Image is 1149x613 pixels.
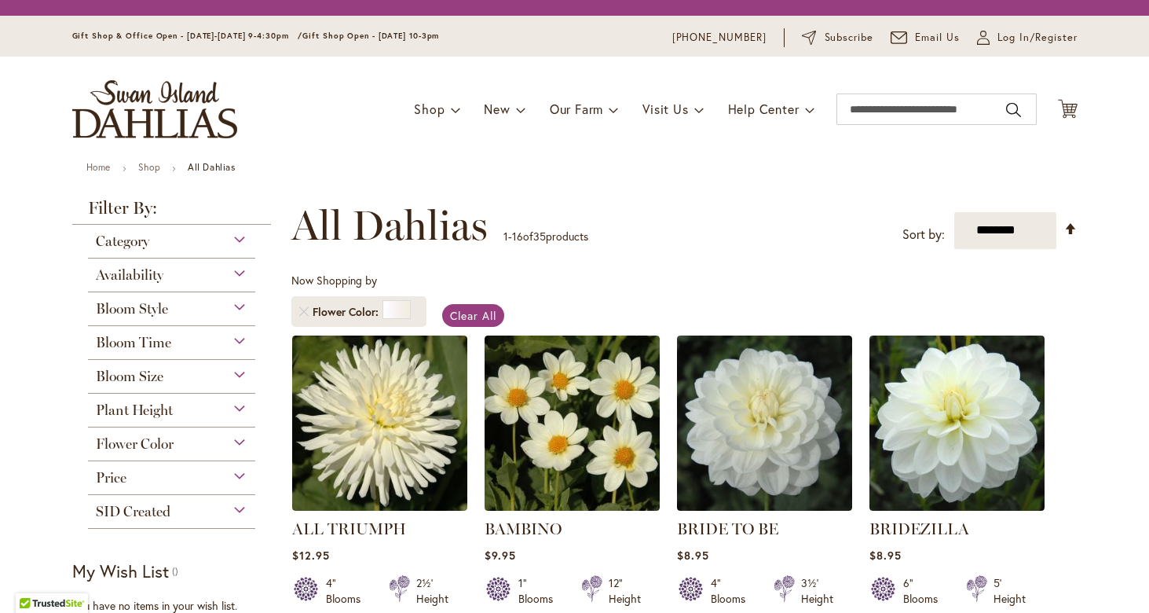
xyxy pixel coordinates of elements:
[313,304,382,320] span: Flower Color
[72,560,169,582] strong: My Wish List
[96,402,173,419] span: Plant Height
[138,161,160,173] a: Shop
[292,499,467,514] a: ALL TRIUMPH
[997,30,1078,46] span: Log In/Register
[518,575,562,607] div: 1" Blooms
[825,30,874,46] span: Subscribe
[1006,97,1020,123] button: Search
[414,101,445,117] span: Shop
[512,229,523,244] span: 16
[96,334,171,351] span: Bloom Time
[869,548,902,563] span: $8.95
[72,200,272,225] strong: Filter By:
[326,575,370,607] div: 4" Blooms
[96,368,163,385] span: Bloom Size
[869,499,1045,514] a: BRIDEZILLA
[450,308,496,323] span: Clear All
[188,161,236,173] strong: All Dahlias
[485,336,660,511] img: BAMBINO
[711,575,755,607] div: 4" Blooms
[302,31,439,41] span: Gift Shop Open - [DATE] 10-3pm
[96,469,126,486] span: Price
[299,307,309,317] a: Remove Flower Color White/Cream
[550,101,603,117] span: Our Farm
[291,273,377,288] span: Now Shopping by
[903,575,947,607] div: 6" Blooms
[86,161,111,173] a: Home
[485,499,660,514] a: BAMBINO
[442,304,504,327] a: Clear All
[485,519,562,538] a: BAMBINO
[677,336,852,511] img: BRIDE TO BE
[677,548,709,563] span: $8.95
[802,30,873,46] a: Subscribe
[869,519,969,538] a: BRIDEZILLA
[869,336,1045,511] img: BRIDEZILLA
[96,266,163,284] span: Availability
[677,499,852,514] a: BRIDE TO BE
[291,202,488,249] span: All Dahlias
[416,575,448,607] div: 2½' Height
[642,101,688,117] span: Visit Us
[672,30,767,46] a: [PHONE_NUMBER]
[292,336,467,511] img: ALL TRIUMPH
[96,233,149,250] span: Category
[485,548,516,563] span: $9.95
[96,300,168,318] span: Bloom Style
[801,575,833,607] div: 3½' Height
[533,229,546,244] span: 35
[292,548,330,563] span: $12.95
[677,519,778,538] a: BRIDE TO BE
[993,575,1026,607] div: 5' Height
[728,101,800,117] span: Help Center
[902,220,945,249] label: Sort by:
[96,435,174,453] span: Flower Color
[96,503,170,520] span: SID Created
[292,519,406,538] a: ALL TRIUMPH
[891,30,960,46] a: Email Us
[72,80,237,138] a: store logo
[72,31,303,41] span: Gift Shop & Office Open - [DATE]-[DATE] 9-4:30pm /
[484,101,510,117] span: New
[503,229,508,244] span: 1
[503,224,588,249] p: - of products
[977,30,1078,46] a: Log In/Register
[609,575,641,607] div: 12" Height
[915,30,960,46] span: Email Us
